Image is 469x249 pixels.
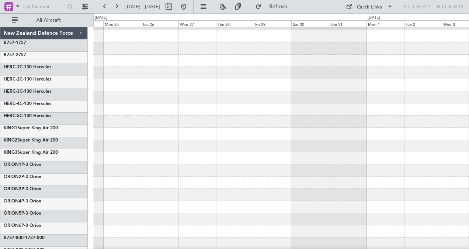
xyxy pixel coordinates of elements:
div: Tue 26 [141,20,178,27]
a: ORION5P-3 Orion [4,211,41,216]
span: HERC-5 [4,114,20,118]
span: [DATE] - [DATE] [125,3,160,10]
span: HERC-1 [4,65,20,69]
span: B757-1 [4,41,18,45]
span: KING3 [4,150,17,155]
span: ORION2 [4,175,21,179]
div: Sun 31 [329,20,366,27]
span: B737-800-1 [4,236,28,240]
button: Refresh [252,1,296,13]
div: Wed 27 [178,20,216,27]
div: Mon 1 [366,20,404,27]
div: [DATE] [95,15,107,21]
a: KING2Super King Air 200 [4,138,58,143]
span: KING2 [4,138,17,143]
a: B757-1757 [4,41,26,45]
button: All Aircraft [8,14,80,26]
span: HERC-3 [4,89,20,94]
span: B757-2 [4,53,18,57]
a: KING3Super King Air 200 [4,150,58,155]
a: B757-2757 [4,53,26,57]
div: Fri 29 [254,20,291,27]
a: HERC-5C-130 Hercules [4,114,51,118]
span: ORION4 [4,199,21,204]
span: ORION6 [4,224,21,228]
div: Sat 30 [291,20,329,27]
span: KING1 [4,126,17,130]
a: ORION3P-3 Orion [4,187,41,191]
span: ORION3 [4,187,21,191]
span: HERC-2 [4,77,20,82]
span: Refresh [263,4,294,9]
button: Quick Links [342,1,397,13]
a: ORION2P-3 Orion [4,175,41,179]
a: HERC-1C-130 Hercules [4,65,51,69]
a: KING1Super King Air 200 [4,126,58,130]
a: B737-800-1737-800 [4,236,45,240]
span: All Aircraft [19,18,78,23]
a: ORION1P-3 Orion [4,163,41,167]
span: HERC-4 [4,102,20,106]
div: Mon 25 [103,20,141,27]
a: HERC-3C-130 Hercules [4,89,51,94]
a: HERC-2C-130 Hercules [4,77,51,82]
span: ORION5 [4,211,21,216]
div: Thu 28 [216,20,254,27]
div: [DATE] [368,15,380,21]
input: Trip Number [22,1,65,12]
div: Quick Links [357,4,382,11]
div: Tue 2 [404,20,442,27]
a: HERC-4C-130 Hercules [4,102,51,106]
a: ORION6P-3 Orion [4,224,41,228]
a: ORION4P-3 Orion [4,199,41,204]
span: ORION1 [4,163,21,167]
